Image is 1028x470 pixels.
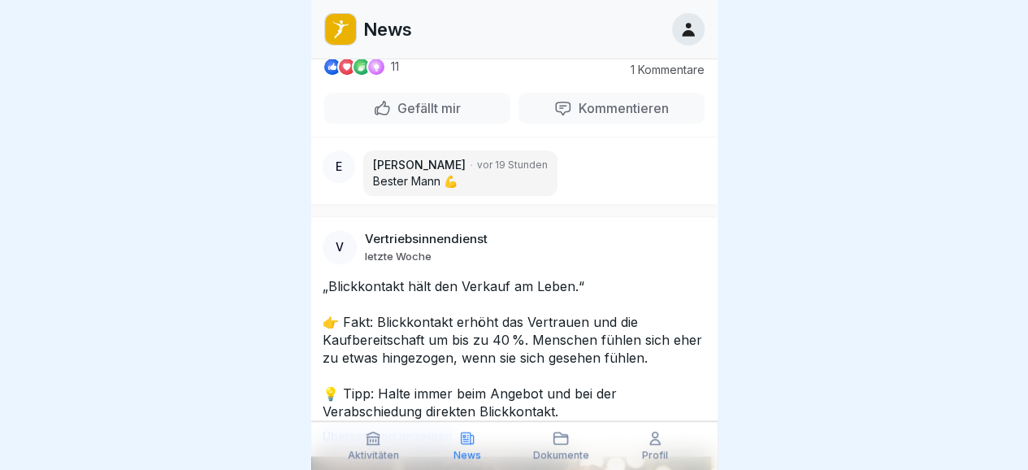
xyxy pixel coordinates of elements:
p: Gefällt mir [391,100,461,116]
div: V [323,230,357,264]
div: E [323,150,355,183]
p: Aktivitäten [348,450,399,461]
p: 1 Kommentare [615,63,705,76]
p: Dokumente [533,450,589,461]
p: Vertriebsinnendienst [365,232,488,246]
p: Bester Mann 💪 [373,173,548,189]
p: letzte Woche [365,250,432,263]
p: „Blickkontakt hält den Verkauf am Leben.“ 👉 Fakt: Blickkontakt erhöht das Vertrauen und die Kaufb... [323,277,706,420]
p: News [363,19,412,40]
img: oo2rwhh5g6mqyfqxhtbddxvd.png [325,14,356,45]
p: News [453,450,481,461]
p: 11 [391,60,399,73]
p: Profil [642,450,668,461]
p: vor 19 Stunden [477,158,548,172]
p: [PERSON_NAME] [373,157,466,173]
p: Kommentieren [572,100,669,116]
